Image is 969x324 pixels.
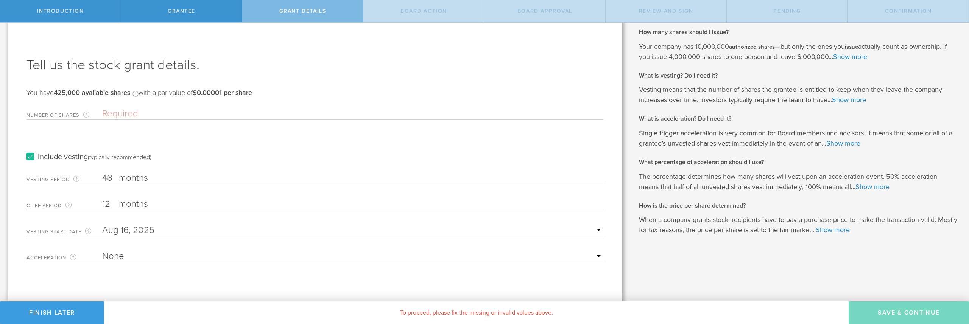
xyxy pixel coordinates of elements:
[845,43,858,50] b: issue
[639,42,958,62] p: Your company has 10,000,000 —but only the ones you actually count as ownership. If you issue 4,00...
[773,8,801,14] span: Pending
[279,8,326,14] span: Grant Details
[826,139,860,147] a: Show more
[26,153,151,161] label: Include vesting
[400,8,447,14] span: Board Action
[849,301,969,324] button: Save & Continue
[639,215,958,235] p: When a company grants stock, recipients have to pay a purchase price to make the transaction vali...
[885,8,932,14] span: Confirmation
[54,88,130,97] b: 425,000 available shares
[517,8,572,14] span: Board Approval
[26,253,102,262] label: Acceleration
[88,153,151,161] div: (typically recommended)
[26,227,102,236] label: Vesting Start Date
[102,225,603,236] input: Required
[102,172,603,184] input: Number of months
[26,201,102,210] label: Cliff Period
[104,301,849,324] div: To proceed, please fix the missing or invalid values above.
[26,56,603,74] h1: Tell us the stock grant details.
[729,43,775,50] b: authorized shares
[26,111,102,119] label: Number of Shares
[119,198,195,211] label: months
[833,53,867,61] a: Show more
[832,96,866,104] a: Show more
[193,88,252,97] b: $0.00001 per share
[639,28,958,36] h2: How many shares should I issue?
[639,158,958,166] h2: What percentage of acceleration should I use?
[639,202,958,210] h2: How is the price per share determined?
[119,172,195,185] label: months
[26,89,252,104] div: You have
[139,88,252,97] span: with a par value of
[639,71,958,80] h2: What is vesting? Do I need it?
[639,8,693,14] span: Review and Sign
[855,183,890,191] a: Show more
[639,128,958,149] p: Single trigger acceleration is very common for Board members and advisors. It means that some or ...
[639,172,958,192] p: The percentage determines how many shares will vest upon an acceleration event. 50% acceleration ...
[37,8,84,14] span: Introduction
[168,8,195,14] span: Grantee
[26,175,102,184] label: Vesting Period
[102,198,603,210] input: Number of months
[639,85,958,105] p: Vesting means that the number of shares the grantee is entitled to keep when they leave the compa...
[816,226,850,234] a: Show more
[639,115,958,123] h2: What is acceleration? Do I need it?
[102,108,603,119] input: Required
